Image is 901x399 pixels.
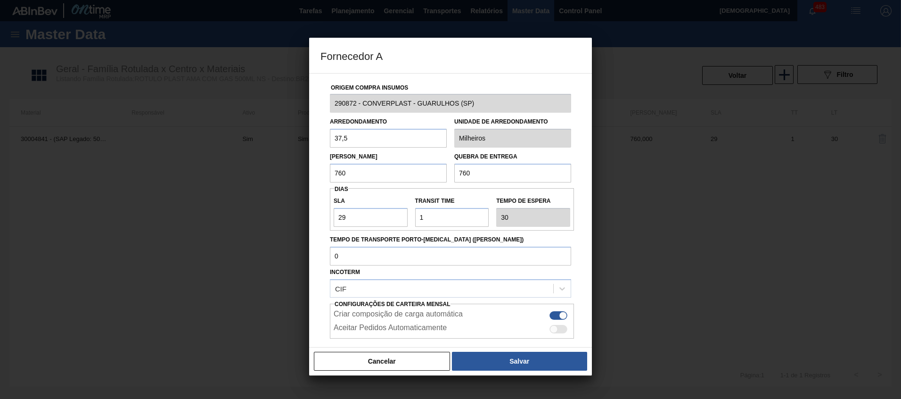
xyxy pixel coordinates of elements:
div: Essa configuração habilita a criação automática de composição de carga do lado do fornecedor caso... [330,308,574,321]
label: Aceitar Pedidos Automaticamente [334,324,447,335]
label: [PERSON_NAME] [330,153,377,160]
label: Origem Compra Insumos [331,84,408,91]
span: Configurações de Carteira Mensal [335,301,450,308]
div: Essa configuração habilita aceite automático do pedido do lado do fornecedor [330,321,574,335]
label: Criar composição de carga automática [334,310,463,321]
label: Transit Time [415,194,489,208]
label: Tempo de Transporte Porto-[MEDICAL_DATA] ([PERSON_NAME]) [330,233,571,247]
label: Incoterm [330,269,360,275]
label: Tempo de espera [496,194,570,208]
span: Dias [335,186,348,192]
h3: Fornecedor A [309,38,592,74]
label: Arredondamento [330,118,387,125]
div: CIF [335,284,346,292]
label: Quebra de entrega [454,153,517,160]
label: SLA [334,194,408,208]
button: Cancelar [314,352,450,371]
label: Unidade de arredondamento [454,115,571,129]
button: Salvar [452,352,587,371]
